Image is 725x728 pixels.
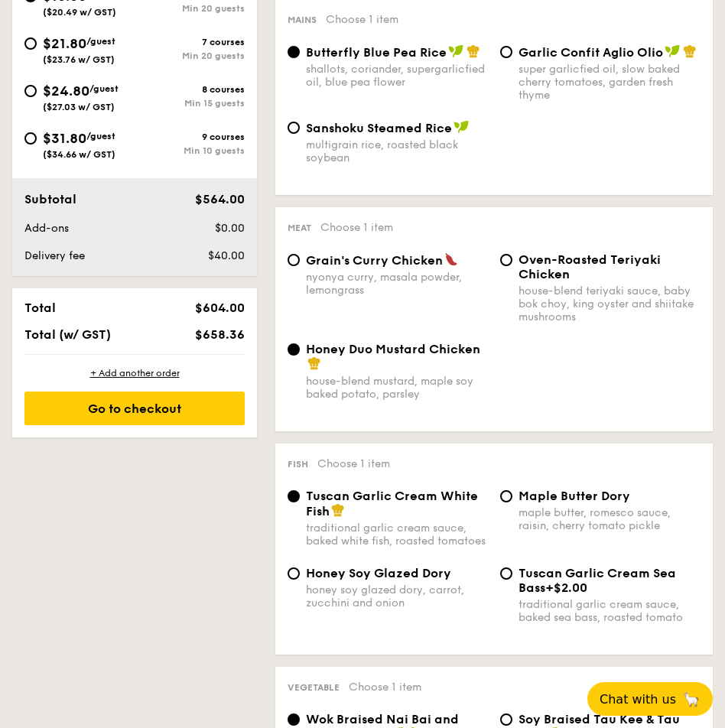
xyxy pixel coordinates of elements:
[24,85,37,97] input: $24.80/guest($27.03 w/ GST)8 coursesMin 15 guests
[519,506,701,532] div: maple butter, romesco sauce, raisin, cherry tomato pickle
[86,131,115,141] span: /guest
[135,132,245,142] div: 9 courses
[24,37,37,50] input: $21.80/guest($23.76 w/ GST)7 coursesMin 20 guests
[467,44,480,58] img: icon-chef-hat.a58ddaea.svg
[195,301,245,315] span: $604.00
[306,138,488,164] div: multigrain rice, roasted black soybean
[454,120,469,134] img: icon-vegan.f8ff3823.svg
[43,7,116,18] span: ($20.49 w/ GST)
[306,342,480,356] span: Honey Duo Mustard Chicken
[307,356,321,370] img: icon-chef-hat.a58ddaea.svg
[320,221,393,234] span: Choose 1 item
[24,222,69,235] span: Add-ons
[519,252,661,281] span: Oven-Roasted Teriyaki Chicken
[683,44,697,58] img: icon-chef-hat.a58ddaea.svg
[519,63,701,102] div: super garlicfied oil, slow baked cherry tomatoes, garden fresh thyme
[545,580,587,595] span: +$2.00
[448,44,463,58] img: icon-vegan.f8ff3823.svg
[306,121,452,135] span: Sanshoku Steamed Rice
[288,567,300,580] input: Honey Soy Glazed Doryhoney soy glazed dory, carrot, zucchini and onion
[24,132,37,145] input: $31.80/guest($34.66 w/ GST)9 coursesMin 10 guests
[195,327,245,342] span: $658.36
[500,567,512,580] input: Tuscan Garlic Cream Sea Bass+$2.00traditional garlic cream sauce, baked sea bass, roasted tomato
[349,681,421,694] span: Choose 1 item
[665,44,680,58] img: icon-vegan.f8ff3823.svg
[288,682,340,693] span: Vegetable
[317,457,390,470] span: Choose 1 item
[195,192,245,206] span: $564.00
[306,271,488,297] div: nyonya curry, masala powder, lemongrass
[288,122,300,134] input: Sanshoku Steamed Ricemultigrain rice, roasted black soybean
[306,253,443,268] span: Grain's Curry Chicken
[135,37,245,47] div: 7 courses
[288,46,300,58] input: Butterfly Blue Pea Riceshallots, coriander, supergarlicfied oil, blue pea flower
[208,249,245,262] span: $40.00
[306,45,447,60] span: Butterfly Blue Pea Rice
[500,254,512,266] input: Oven-Roasted Teriyaki Chickenhouse-blend teriyaki sauce, baby bok choy, king oyster and shiitake ...
[306,566,451,580] span: Honey Soy Glazed Dory
[306,375,488,401] div: house-blend mustard, maple soy baked potato, parsley
[215,222,245,235] span: $0.00
[43,83,89,99] span: $24.80
[519,566,676,595] span: Tuscan Garlic Cream Sea Bass
[24,327,111,342] span: Total (w/ GST)
[500,713,512,726] input: ⁠Soy Braised Tau Kee & Tau Pokcamellia mushroom, star anise, [PERSON_NAME]
[135,145,245,156] div: Min 10 guests
[43,54,115,65] span: ($23.76 w/ GST)
[24,392,245,425] div: Go to checkout
[288,343,300,356] input: Honey Duo Mustard Chickenhouse-blend mustard, maple soy baked potato, parsley
[24,249,85,262] span: Delivery fee
[288,223,311,233] span: Meat
[24,192,76,206] span: Subtotal
[288,254,300,266] input: Grain's Curry Chickennyonya curry, masala powder, lemongrass
[288,490,300,502] input: Tuscan Garlic Cream White Fishtraditional garlic cream sauce, baked white fish, roasted tomatoes
[519,598,701,624] div: traditional garlic cream sauce, baked sea bass, roasted tomato
[444,252,458,266] img: icon-spicy.37a8142b.svg
[306,63,488,89] div: shallots, coriander, supergarlicfied oil, blue pea flower
[288,459,308,470] span: Fish
[43,35,86,52] span: $21.80
[135,98,245,109] div: Min 15 guests
[519,45,663,60] span: Garlic Confit Aglio Olio
[89,83,119,94] span: /guest
[306,583,488,609] div: honey soy glazed dory, carrot, zucchini and onion
[306,489,478,518] span: Tuscan Garlic Cream White Fish
[600,692,676,707] span: Chat with us
[43,149,115,160] span: ($34.66 w/ GST)
[135,3,245,14] div: Min 20 guests
[135,84,245,95] div: 8 courses
[326,13,398,26] span: Choose 1 item
[24,301,56,315] span: Total
[43,102,115,112] span: ($27.03 w/ GST)
[587,682,713,716] button: Chat with us🦙
[306,522,488,548] div: traditional garlic cream sauce, baked white fish, roasted tomatoes
[86,36,115,47] span: /guest
[331,503,345,517] img: icon-chef-hat.a58ddaea.svg
[43,130,86,147] span: $31.80
[500,490,512,502] input: Maple Butter Dorymaple butter, romesco sauce, raisin, cherry tomato pickle
[682,691,701,708] span: 🦙
[500,46,512,58] input: Garlic Confit Aglio Oliosuper garlicfied oil, slow baked cherry tomatoes, garden fresh thyme
[519,489,630,503] span: Maple Butter Dory
[24,367,245,379] div: + Add another order
[135,50,245,61] div: Min 20 guests
[519,284,701,323] div: house-blend teriyaki sauce, baby bok choy, king oyster and shiitake mushrooms
[288,15,317,25] span: Mains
